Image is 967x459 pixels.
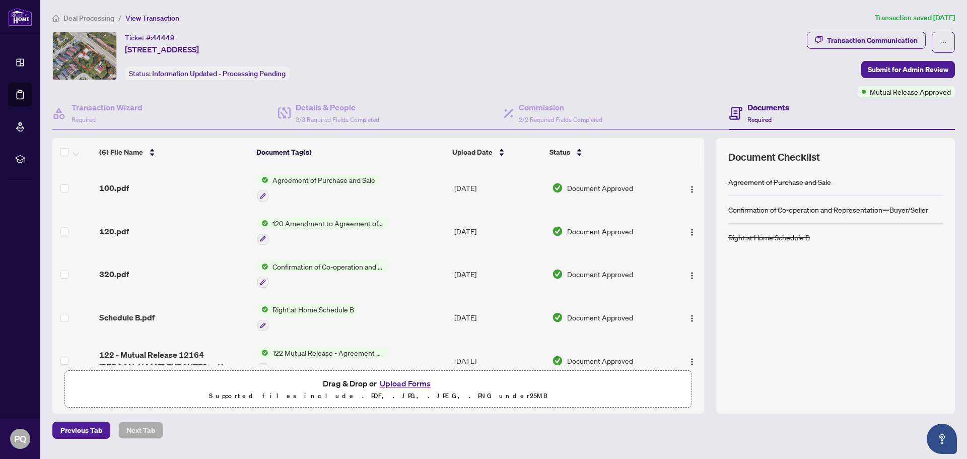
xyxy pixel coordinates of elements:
span: Drag & Drop or [323,377,434,390]
h4: Commission [519,101,602,113]
span: (6) File Name [99,147,143,158]
td: [DATE] [450,166,548,210]
img: Document Status [552,312,563,323]
img: Document Status [552,355,563,366]
button: Previous Tab [52,422,110,439]
button: Upload Forms [377,377,434,390]
span: PQ [14,432,26,446]
span: 100.pdf [99,182,129,194]
span: ellipsis [940,39,947,46]
div: Confirmation of Co-operation and Representation—Buyer/Seller [728,204,928,215]
span: Required [747,116,772,123]
span: Mutual Release Approved [870,86,951,97]
img: IMG-W12166008_1.jpg [53,32,116,80]
span: 2/2 Required Fields Completed [519,116,602,123]
span: Drag & Drop orUpload FormsSupported files include .PDF, .JPG, .JPEG, .PNG under25MB [65,371,692,408]
span: home [52,15,59,22]
span: 122 Mutual Release - Agreement of Purchase and Sale [268,347,388,358]
button: Logo [684,266,700,282]
span: [STREET_ADDRESS] [125,43,199,55]
span: Required [72,116,96,123]
th: Upload Date [448,138,545,166]
div: Status: [125,67,290,80]
span: Document Approved [567,312,633,323]
span: Status [549,147,570,158]
span: Right at Home Schedule B [268,304,358,315]
div: Agreement of Purchase and Sale [728,176,831,187]
img: Logo [688,228,696,236]
span: 3/3 Required Fields Completed [296,116,379,123]
h4: Details & People [296,101,379,113]
button: Logo [684,353,700,369]
p: Supported files include .PDF, .JPG, .JPEG, .PNG under 25 MB [71,390,685,402]
span: Document Approved [567,182,633,193]
img: Status Icon [257,174,268,185]
div: Ticket #: [125,32,175,43]
div: Transaction Communication [827,32,918,48]
span: Submit for Admin Review [868,61,948,78]
span: Previous Tab [60,422,102,438]
img: Logo [688,314,696,322]
span: 120.pdf [99,225,129,237]
span: Upload Date [452,147,493,158]
span: Document Approved [567,269,633,280]
button: Status IconRight at Home Schedule B [257,304,358,331]
span: 122 - Mutual Release 12164 [PERSON_NAME] EXECUTED.pdf [99,349,249,373]
img: logo [8,8,32,26]
span: 44449 [152,33,175,42]
span: Schedule B.pdf [99,311,155,323]
img: Status Icon [257,304,268,315]
td: [DATE] [450,210,548,253]
span: Document Approved [567,226,633,237]
img: Logo [688,358,696,366]
img: Document Status [552,182,563,193]
div: Right at Home Schedule B [728,232,810,243]
button: Logo [684,223,700,239]
td: [DATE] [450,339,548,382]
img: Document Status [552,226,563,237]
td: [DATE] [450,296,548,339]
button: Status Icon120 Amendment to Agreement of Purchase and Sale [257,218,388,245]
button: Logo [684,309,700,325]
button: Next Tab [118,422,163,439]
span: Confirmation of Co-operation and Representation—Buyer/Seller [268,261,388,272]
span: 320.pdf [99,268,129,280]
img: Logo [688,185,696,193]
button: Logo [684,180,700,196]
th: Status [545,138,667,166]
span: Information Updated - Processing Pending [152,69,286,78]
td: [DATE] [450,253,548,296]
span: 120 Amendment to Agreement of Purchase and Sale [268,218,388,229]
img: Status Icon [257,218,268,229]
th: Document Tag(s) [252,138,449,166]
button: Open asap [927,424,957,454]
span: View Transaction [125,14,179,23]
button: Status Icon122 Mutual Release - Agreement of Purchase and Sale [257,347,388,374]
article: Transaction saved [DATE] [875,12,955,24]
th: (6) File Name [95,138,252,166]
img: Document Status [552,269,563,280]
button: Transaction Communication [807,32,926,49]
img: Status Icon [257,261,268,272]
h4: Documents [747,101,789,113]
img: Status Icon [257,347,268,358]
span: Document Approved [567,355,633,366]
button: Submit for Admin Review [861,61,955,78]
h4: Transaction Wizard [72,101,143,113]
button: Status IconConfirmation of Co-operation and Representation—Buyer/Seller [257,261,388,288]
span: Deal Processing [63,14,114,23]
button: Status IconAgreement of Purchase and Sale [257,174,379,202]
img: Logo [688,272,696,280]
li: / [118,12,121,24]
span: Document Checklist [728,150,820,164]
span: Agreement of Purchase and Sale [268,174,379,185]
